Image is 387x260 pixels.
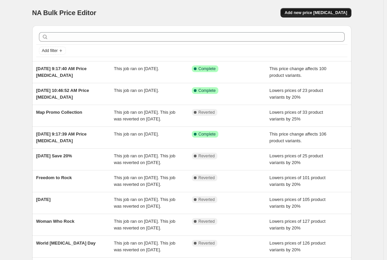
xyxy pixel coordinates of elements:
span: Add filter [42,48,58,53]
span: This job ran on [DATE]. This job was reverted on [DATE]. [114,197,175,209]
span: This price change affects 100 product variants. [269,66,327,78]
span: Lowers prices of 101 product variants by 20% [269,175,326,187]
span: This job ran on [DATE]. This job was reverted on [DATE]. [114,153,175,165]
span: Freedom to Rock [36,175,72,180]
span: Lowers prices of 127 product variants by 20% [269,219,326,230]
span: Reverted [199,197,215,202]
span: Lowers prices of 33 product variants by 25% [269,110,323,121]
span: Add new price [MEDICAL_DATA] [285,10,347,15]
span: Complete [199,66,216,71]
span: Reverted [199,175,215,180]
span: Reverted [199,219,215,224]
span: [DATE] Save 20% [36,153,72,158]
span: This job ran on [DATE]. This job was reverted on [DATE]. [114,110,175,121]
span: [DATE] 9:17:39 AM Price [MEDICAL_DATA] [36,132,87,143]
span: This job ran on [DATE]. This job was reverted on [DATE]. [114,241,175,252]
span: This job ran on [DATE]. [114,88,159,93]
span: This price change affects 106 product variants. [269,132,327,143]
span: [DATE] 10:46:52 AM Price [MEDICAL_DATA] [36,88,89,100]
span: Complete [199,132,216,137]
span: This job ran on [DATE]. [114,132,159,137]
span: This job ran on [DATE]. This job was reverted on [DATE]. [114,175,175,187]
span: Reverted [199,241,215,246]
span: World [MEDICAL_DATA] Day [36,241,96,246]
span: Lowers prices of 23 product variants by 20% [269,88,323,100]
span: Lowers prices of 126 product variants by 20% [269,241,326,252]
span: Map Promo Collection [36,110,82,115]
button: Add new price [MEDICAL_DATA] [281,8,351,17]
span: [DATE] [36,197,51,202]
span: Lowers prices of 25 product variants by 20% [269,153,323,165]
span: Woman Who Rock [36,219,75,224]
span: Reverted [199,153,215,159]
span: Reverted [199,110,215,115]
span: [DATE] 9:17:40 AM Price [MEDICAL_DATA] [36,66,87,78]
span: Lowers prices of 105 product variants by 20% [269,197,326,209]
button: Add filter [39,47,66,55]
span: This job ran on [DATE]. This job was reverted on [DATE]. [114,219,175,230]
span: NA Bulk Price Editor [32,9,96,16]
span: This job ran on [DATE]. [114,66,159,71]
span: Complete [199,88,216,93]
